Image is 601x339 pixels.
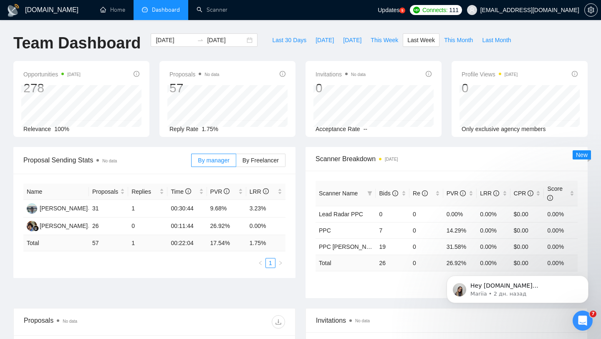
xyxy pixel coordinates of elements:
span: Invitations [316,69,366,79]
button: right [275,258,285,268]
td: 31.58% [443,238,477,255]
button: Last Month [477,33,515,47]
td: 0.00% [544,238,578,255]
span: Score [547,185,563,201]
span: Proposal Sending Stats [23,155,191,165]
li: 1 [265,258,275,268]
td: 1.75 % [246,235,285,251]
td: 57 [89,235,128,251]
td: 0.00 % [477,255,510,271]
span: info-circle [224,188,230,194]
span: CPR [514,190,533,197]
span: -- [364,126,367,132]
span: Scanner Name [319,190,358,197]
button: [DATE] [338,33,366,47]
th: Name [23,184,89,200]
a: 5 [399,8,405,13]
span: info-circle [134,71,139,77]
span: PVR [210,188,230,195]
text: 5 [402,9,404,13]
span: info-circle [547,195,553,201]
td: 00:22:04 [167,235,207,251]
span: By manager [198,157,229,164]
span: [DATE] [343,35,361,45]
time: [DATE] [505,72,518,77]
td: $0.00 [510,238,544,255]
span: LRR [480,190,499,197]
span: Time [171,188,191,195]
span: Last Month [482,35,511,45]
span: info-circle [392,190,398,196]
td: 31 [89,200,128,218]
span: right [278,261,283,266]
span: info-circle [493,190,499,196]
span: No data [102,159,117,163]
span: info-circle [422,190,428,196]
span: No data [63,319,77,324]
td: 0.00% [544,206,578,222]
td: 0.00% [246,218,285,235]
span: 7 [590,311,596,317]
button: Last 30 Days [268,33,311,47]
td: 3.23% [246,200,285,218]
span: This Month [444,35,473,45]
span: Last 30 Days [272,35,306,45]
td: 19 [376,238,409,255]
td: 26.92% [207,218,246,235]
td: $0.00 [510,222,544,238]
img: YM [27,203,37,214]
span: Invitations [316,315,577,326]
span: Acceptance Rate [316,126,360,132]
input: Start date [156,35,194,45]
td: 26.92 % [443,255,477,271]
span: No data [351,72,366,77]
h1: Team Dashboard [13,33,141,53]
td: 0 [409,238,443,255]
a: YM[PERSON_NAME] [27,205,88,211]
span: to [197,37,204,43]
span: Proposals [92,187,119,196]
time: [DATE] [67,72,80,77]
span: Connects: [422,5,447,15]
td: 00:11:44 [167,218,207,235]
span: dashboard [142,7,148,13]
span: Bids [379,190,398,197]
td: 0.00% [477,206,510,222]
span: This Week [371,35,398,45]
input: End date [207,35,245,45]
div: 278 [23,80,81,96]
a: searchScanner [197,6,227,13]
img: AF [27,221,37,231]
th: Proposals [89,184,128,200]
iframe: Intercom live chat [573,311,593,331]
td: 0.00% [443,206,477,222]
button: [DATE] [311,33,338,47]
td: 1 [128,200,167,218]
td: $0.00 [510,206,544,222]
button: left [255,258,265,268]
span: LRR [250,188,269,195]
td: Total [316,255,376,271]
span: Opportunities [23,69,81,79]
span: By Freelancer [242,157,279,164]
a: PPС [PERSON_NAME]'s Set up [319,243,403,250]
div: [PERSON_NAME] [40,221,88,230]
span: 100% [54,126,69,132]
li: Next Page [275,258,285,268]
span: Profile Views [462,69,518,79]
span: info-circle [460,190,466,196]
button: setting [584,3,598,17]
span: setting [585,7,597,13]
td: 17.54 % [207,235,246,251]
span: Updates [378,7,399,13]
td: 26 [89,218,128,235]
td: 1 [128,235,167,251]
button: This Month [439,33,477,47]
span: Scanner Breakdown [316,154,578,164]
button: This Week [366,33,403,47]
span: Proposals [169,69,219,79]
